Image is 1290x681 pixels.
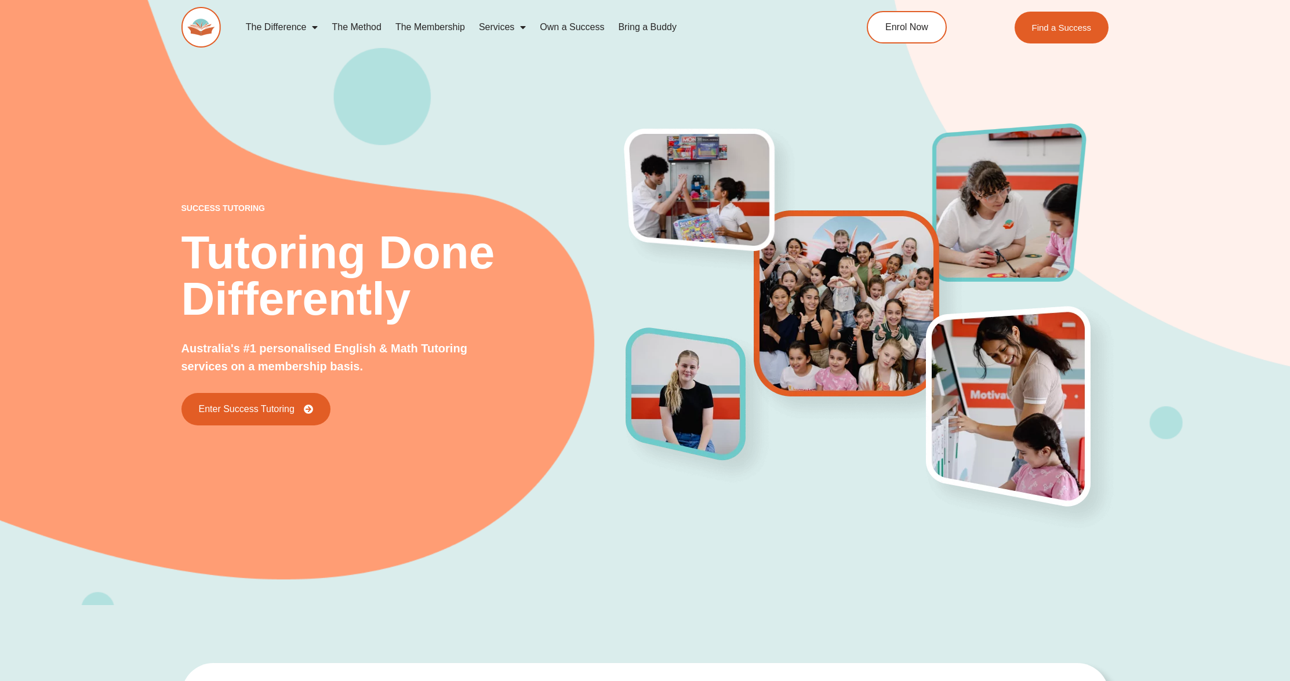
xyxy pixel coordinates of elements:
a: The Difference [239,14,325,41]
a: Find a Success [1015,12,1109,43]
a: The Membership [388,14,472,41]
a: Services [472,14,533,41]
a: Own a Success [533,14,611,41]
a: Enrol Now [867,11,947,43]
p: Australia's #1 personalised English & Math Tutoring services on a membership basis. [181,340,507,376]
h2: Tutoring Done Differently [181,230,627,322]
nav: Menu [239,14,814,41]
span: Enter Success Tutoring [199,405,295,414]
a: The Method [325,14,388,41]
span: Enrol Now [885,23,928,32]
span: Find a Success [1032,23,1092,32]
a: Bring a Buddy [611,14,684,41]
p: success tutoring [181,204,627,212]
a: Enter Success Tutoring [181,393,330,425]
